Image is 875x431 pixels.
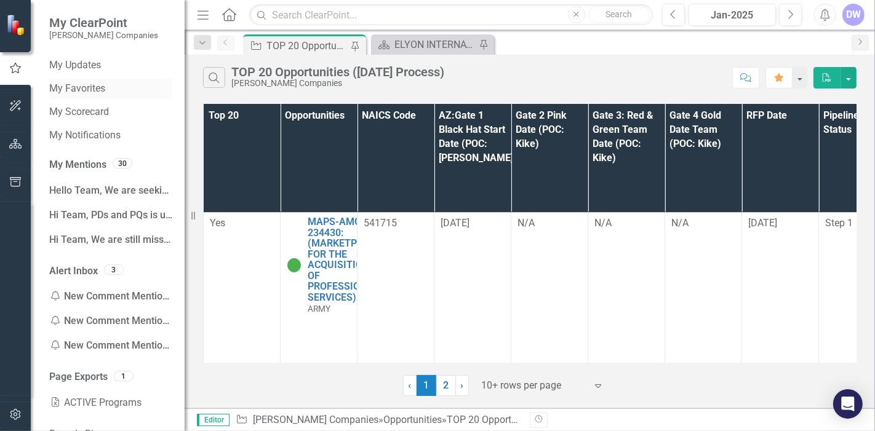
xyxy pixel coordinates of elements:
[49,58,172,73] a: My Updates
[833,389,863,419] div: Open Intercom Messenger
[594,216,658,231] div: N/A
[49,370,108,384] a: Page Exports
[671,216,735,231] div: N/A
[114,371,134,381] div: 1
[693,8,772,23] div: Jan-2025
[383,414,442,425] a: Opportunities
[236,413,521,427] div: » »
[436,375,456,396] a: 2
[364,217,397,229] span: 541715
[461,379,464,391] span: ›
[588,6,650,23] button: Search
[394,37,476,52] div: ELYON INTERNATIONAL INC
[49,284,172,309] div: New Comment Mention: AD4125-NASC-SEAPORT-247190: (SMALL BUSINESS INNOVATION RESEARCH PROGRAM AD41...
[49,15,158,30] span: My ClearPoint
[49,158,106,172] a: My Mentions
[49,129,172,143] a: My Notifications
[49,105,172,119] a: My Scorecard
[49,82,172,96] a: My Favorites
[417,375,436,396] span: 1
[266,38,348,53] div: TOP 20 Opportunities ([DATE] Process)
[842,4,865,26] button: DW
[253,414,378,425] a: [PERSON_NAME] Companies
[231,79,444,88] div: [PERSON_NAME] Companies
[249,4,653,26] input: Search ClearPoint...
[6,14,28,36] img: ClearPoint Strategy
[104,264,124,275] div: 3
[605,9,632,19] span: Search
[308,304,330,314] span: ARMY
[49,333,172,358] div: New Comment Mention: ONRC03SS-ONR-SEAPORT-228457 (ONR CODE 03 SUPPORT SERVICES (SEAPORT NXG)) - J...
[825,217,853,229] span: Step 1
[49,390,172,415] a: ACTIVE Programs
[517,216,581,231] div: N/A
[308,216,381,303] a: MAPS-AMC-234430: (MARKETPLACE FOR THE ACQUISITION OF PROFESSIONAL SERVICES)
[113,158,132,168] div: 30
[441,217,469,229] span: [DATE]
[49,30,158,40] small: [PERSON_NAME] Companies
[287,258,302,272] img: Active
[49,264,98,279] a: Alert Inbox
[210,217,225,229] span: Yes
[689,4,776,26] button: Jan-2025
[197,414,230,426] span: Editor
[231,65,444,79] div: TOP 20 Opportunities ([DATE] Process)
[447,414,615,425] div: TOP 20 Opportunities ([DATE] Process)
[49,309,172,333] div: New Comment Mention: H10 RDTE-NAVSEA-SEAPORT-251376: H10 RESEARCH DEVELOPMENT TECHNICAL AND EVALU...
[374,37,476,52] a: ELYON INTERNATIONAL INC
[409,379,412,391] span: ‹
[748,217,777,229] span: [DATE]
